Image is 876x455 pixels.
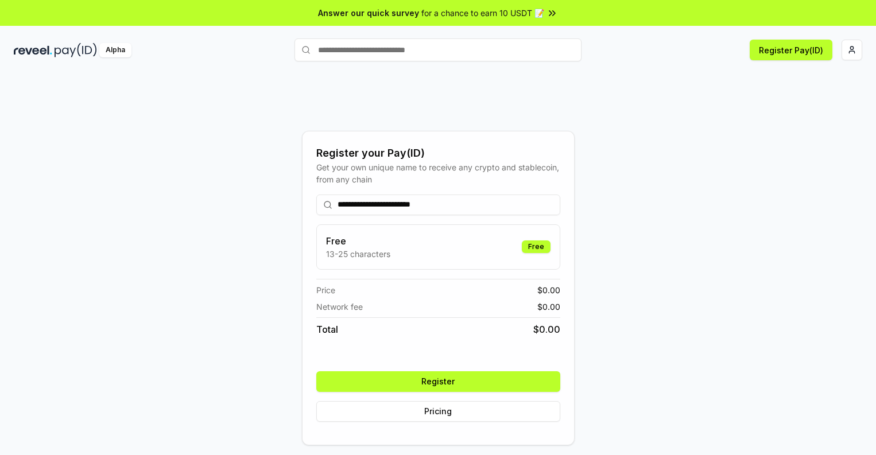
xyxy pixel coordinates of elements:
[99,43,131,57] div: Alpha
[316,322,338,336] span: Total
[326,248,390,260] p: 13-25 characters
[14,43,52,57] img: reveel_dark
[421,7,544,19] span: for a chance to earn 10 USDT 📝
[316,161,560,185] div: Get your own unique name to receive any crypto and stablecoin, from any chain
[326,234,390,248] h3: Free
[533,322,560,336] span: $ 0.00
[316,371,560,392] button: Register
[316,301,363,313] span: Network fee
[522,240,551,253] div: Free
[55,43,97,57] img: pay_id
[750,40,832,60] button: Register Pay(ID)
[316,284,335,296] span: Price
[316,145,560,161] div: Register your Pay(ID)
[537,301,560,313] span: $ 0.00
[318,7,419,19] span: Answer our quick survey
[316,401,560,422] button: Pricing
[537,284,560,296] span: $ 0.00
